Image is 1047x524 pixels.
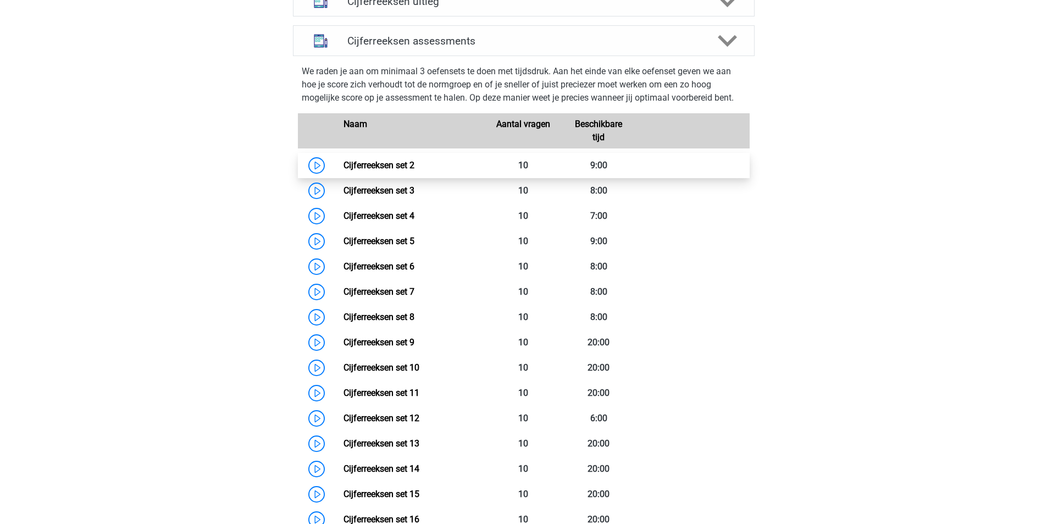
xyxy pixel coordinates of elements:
div: Beschikbare tijd [561,118,636,144]
a: Cijferreeksen set 7 [344,286,414,297]
a: Cijferreeksen set 13 [344,438,419,449]
a: assessments Cijferreeksen assessments [289,25,759,56]
h4: Cijferreeksen assessments [347,35,700,47]
a: Cijferreeksen set 4 [344,211,414,221]
div: Naam [335,118,486,144]
a: Cijferreeksen set 14 [344,464,419,474]
a: Cijferreeksen set 10 [344,362,419,373]
div: Aantal vragen [486,118,561,144]
a: Cijferreeksen set 11 [344,388,419,398]
a: Cijferreeksen set 9 [344,337,414,348]
a: Cijferreeksen set 15 [344,489,419,499]
img: cijferreeksen assessments [307,27,335,55]
a: Cijferreeksen set 6 [344,261,414,272]
a: Cijferreeksen set 5 [344,236,414,246]
a: Cijferreeksen set 3 [344,185,414,196]
a: Cijferreeksen set 8 [344,312,414,322]
a: Cijferreeksen set 12 [344,413,419,423]
a: Cijferreeksen set 2 [344,160,414,170]
p: We raden je aan om minimaal 3 oefensets te doen met tijdsdruk. Aan het einde van elke oefenset ge... [302,65,746,104]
